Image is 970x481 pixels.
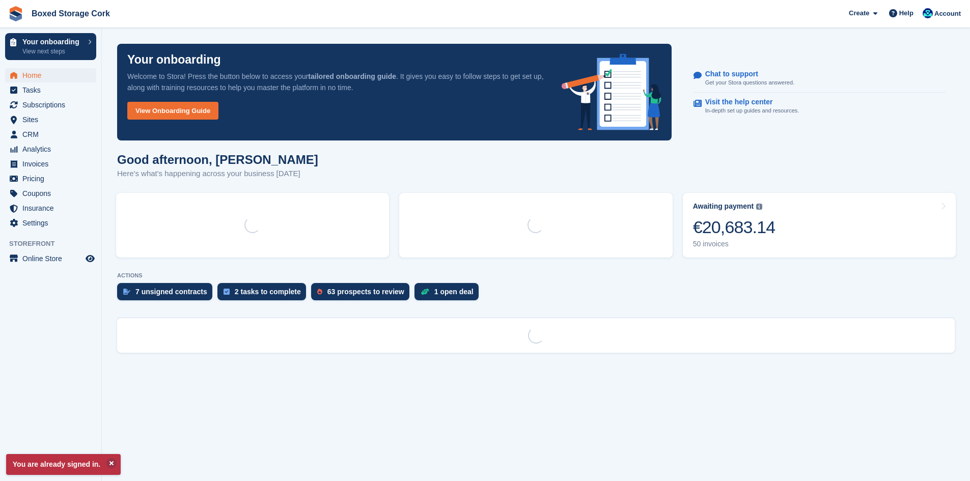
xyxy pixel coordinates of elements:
[694,93,945,120] a: Visit the help center In-depth set up guides and resources.
[22,112,84,127] span: Sites
[84,252,96,265] a: Preview store
[5,33,96,60] a: Your onboarding View next steps
[22,251,84,266] span: Online Store
[5,142,96,156] a: menu
[9,239,101,249] span: Storefront
[117,153,318,166] h1: Good afternoon, [PERSON_NAME]
[5,186,96,201] a: menu
[5,201,96,215] a: menu
[22,186,84,201] span: Coupons
[434,288,474,296] div: 1 open deal
[849,8,869,18] span: Create
[117,283,217,305] a: 7 unsigned contracts
[693,240,775,248] div: 50 invoices
[421,288,429,295] img: deal-1b604bf984904fb50ccaf53a9ad4b4a5d6e5aea283cecdc64d6e3604feb123c2.svg
[705,98,791,106] p: Visit the help center
[756,204,762,210] img: icon-info-grey-7440780725fd019a000dd9b08b2336e03edf1995a4989e88bcd33f0948082b44.svg
[317,289,322,295] img: prospect-51fa495bee0391a8d652442698ab0144808aea92771e9ea1ae160a38d050c398.svg
[683,193,956,258] a: Awaiting payment €20,683.14 50 invoices
[5,112,96,127] a: menu
[22,98,84,112] span: Subscriptions
[923,8,933,18] img: Vincent
[22,201,84,215] span: Insurance
[8,6,23,21] img: stora-icon-8386f47178a22dfd0bd8f6a31ec36ba5ce8667c1dd55bd0f319d3a0aa187defe.svg
[705,106,799,115] p: In-depth set up guides and resources.
[22,83,84,97] span: Tasks
[6,454,121,475] p: You are already signed in.
[694,65,945,93] a: Chat to support Get your Stora questions answered.
[127,71,545,93] p: Welcome to Stora! Press the button below to access your . It gives you easy to follow steps to ge...
[135,288,207,296] div: 7 unsigned contracts
[5,251,96,266] a: menu
[127,54,221,66] p: Your onboarding
[22,127,84,142] span: CRM
[117,168,318,180] p: Here's what's happening across your business [DATE]
[562,54,661,130] img: onboarding-info-6c161a55d2c0e0a8cae90662b2fe09162a5109e8cc188191df67fb4f79e88e88.svg
[117,272,955,279] p: ACTIONS
[705,70,786,78] p: Chat to support
[311,283,414,305] a: 63 prospects to review
[5,216,96,230] a: menu
[22,172,84,186] span: Pricing
[123,289,130,295] img: contract_signature_icon-13c848040528278c33f63329250d36e43548de30e8caae1d1a13099fd9432cc5.svg
[693,202,754,211] div: Awaiting payment
[27,5,114,22] a: Boxed Storage Cork
[899,8,913,18] span: Help
[5,98,96,112] a: menu
[5,172,96,186] a: menu
[22,216,84,230] span: Settings
[22,157,84,171] span: Invoices
[22,68,84,82] span: Home
[5,127,96,142] a: menu
[5,157,96,171] a: menu
[5,83,96,97] a: menu
[22,38,83,45] p: Your onboarding
[308,72,396,80] strong: tailored onboarding guide
[22,142,84,156] span: Analytics
[235,288,301,296] div: 2 tasks to complete
[934,9,961,19] span: Account
[22,47,83,56] p: View next steps
[217,283,311,305] a: 2 tasks to complete
[127,102,218,120] a: View Onboarding Guide
[705,78,794,87] p: Get your Stora questions answered.
[414,283,484,305] a: 1 open deal
[5,68,96,82] a: menu
[693,217,775,238] div: €20,683.14
[224,289,230,295] img: task-75834270c22a3079a89374b754ae025e5fb1db73e45f91037f5363f120a921f8.svg
[327,288,404,296] div: 63 prospects to review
